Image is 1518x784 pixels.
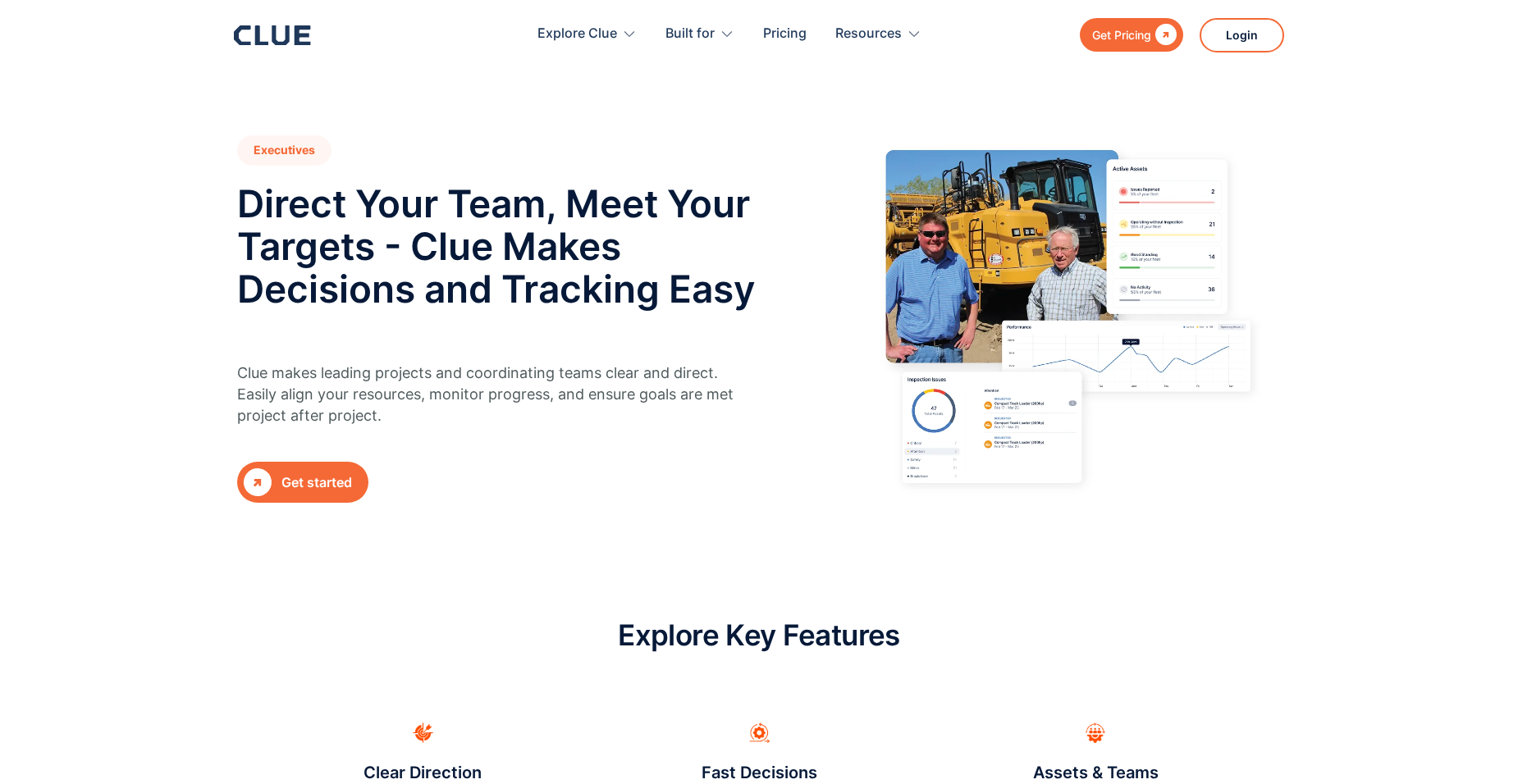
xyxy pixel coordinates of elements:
[537,8,617,60] div: Explore Clue
[537,8,637,60] div: Explore Clue
[835,8,921,60] div: Resources
[1200,18,1284,52] a: Login
[618,619,899,651] h2: Explore Key Features
[244,468,272,496] div: 
[237,362,734,426] p: Clue makes leading projects and coordinating teams clear and direct. Easily align your resources,...
[749,722,770,743] img: Agile process icon
[665,8,715,60] div: Built for
[237,182,766,310] h2: Direct Your Team, Meet Your Targets - Clue Makes Decisions and Tracking Easy
[237,462,368,503] a: Get started
[835,8,902,60] div: Resources
[763,8,807,60] a: Pricing
[1080,18,1183,52] a: Get Pricing
[1086,722,1106,743] img: Team management process icon
[1151,25,1177,45] div: 
[309,143,315,157] strong: s
[413,722,433,743] img: strategic Target achievement icon
[665,8,734,60] div: Built for
[1092,25,1151,45] div: Get Pricing
[862,135,1281,507] img: Image showing Executives at construction site
[237,135,331,166] h1: Executive
[281,472,352,493] div: Get started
